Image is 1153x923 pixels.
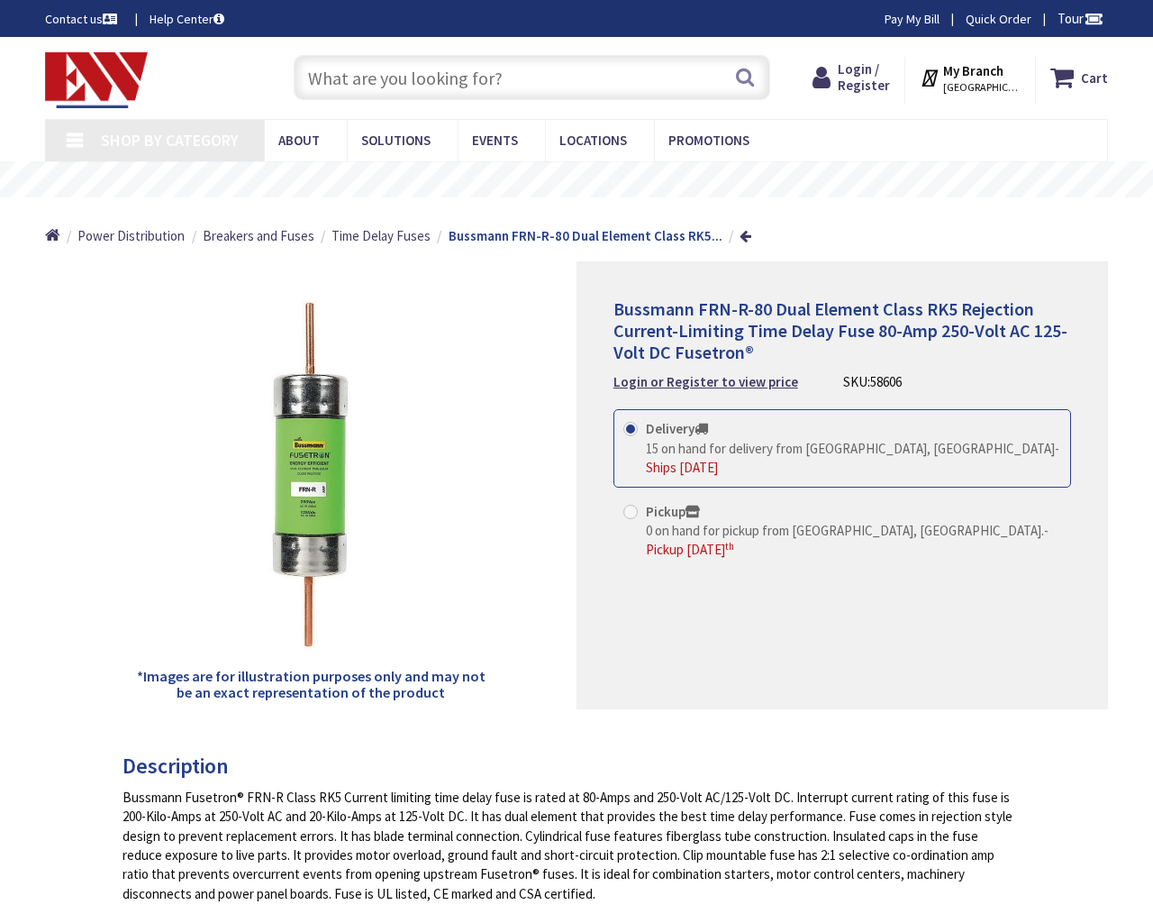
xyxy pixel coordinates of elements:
[130,669,491,700] h5: *Images are for illustration purposes only and may not be an exact representation of the product
[101,130,239,151] span: Shop By Category
[613,297,1067,363] span: Bussmann FRN-R-80 Dual Element Class RK5 Rejection Current-Limiting Time Delay Fuse 80-Amp 250-Vo...
[77,227,185,244] span: Power Distribution
[45,10,121,28] a: Contact us
[613,373,798,390] strong: Login or Register to view price
[472,132,518,149] span: Events
[1058,10,1103,27] span: Tour
[123,754,1017,778] h3: Description
[838,60,890,94] span: Login / Register
[668,132,749,149] span: Promotions
[77,226,185,245] a: Power Distribution
[331,227,431,244] span: Time Delay Fuses
[646,521,1061,560] div: -
[294,55,770,100] input: What are you looking for?
[45,52,148,108] img: Electrical Wholesalers, Inc.
[449,227,722,244] strong: Bussmann FRN-R-80 Dual Element Class RK5...
[646,522,1044,539] span: 0 on hand for pickup from [GEOGRAPHIC_DATA], [GEOGRAPHIC_DATA].
[131,293,492,654] img: Bussmann FRN-R-80 Dual Element Class RK5 Rejection Current-Limiting Time Delay Fuse 80-Amp 250-Vo...
[870,373,902,390] span: 58606
[843,372,902,391] div: SKU:
[646,420,708,437] strong: Delivery
[646,439,1061,478] div: -
[966,10,1031,28] a: Quick Order
[331,226,431,245] a: Time Delay Fuses
[920,61,1020,94] div: My Branch [GEOGRAPHIC_DATA], [GEOGRAPHIC_DATA]
[203,226,314,245] a: Breakers and Fuses
[725,540,734,553] sup: th
[943,62,1003,79] strong: My Branch
[885,10,940,28] a: Pay My Bill
[646,459,718,476] span: Ships [DATE]
[150,10,224,28] a: Help Center
[1050,61,1108,94] a: Cart
[559,132,627,149] span: Locations
[203,227,314,244] span: Breakers and Fuses
[943,80,1020,95] span: [GEOGRAPHIC_DATA], [GEOGRAPHIC_DATA]
[278,132,320,149] span: About
[361,132,431,149] span: Solutions
[428,170,758,190] rs-layer: Free Same Day Pickup at 19 Locations
[646,440,1055,457] span: 15 on hand for delivery from [GEOGRAPHIC_DATA], [GEOGRAPHIC_DATA]
[123,788,1017,904] div: Bussmann Fusetron® FRN-R Class RK5 Current limiting time delay fuse is rated at 80-Amps and 250-V...
[1081,61,1108,94] strong: Cart
[613,372,798,391] a: Login or Register to view price
[646,503,700,520] strong: Pickup
[646,541,734,558] span: Pickup [DATE]
[813,61,890,94] a: Login / Register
